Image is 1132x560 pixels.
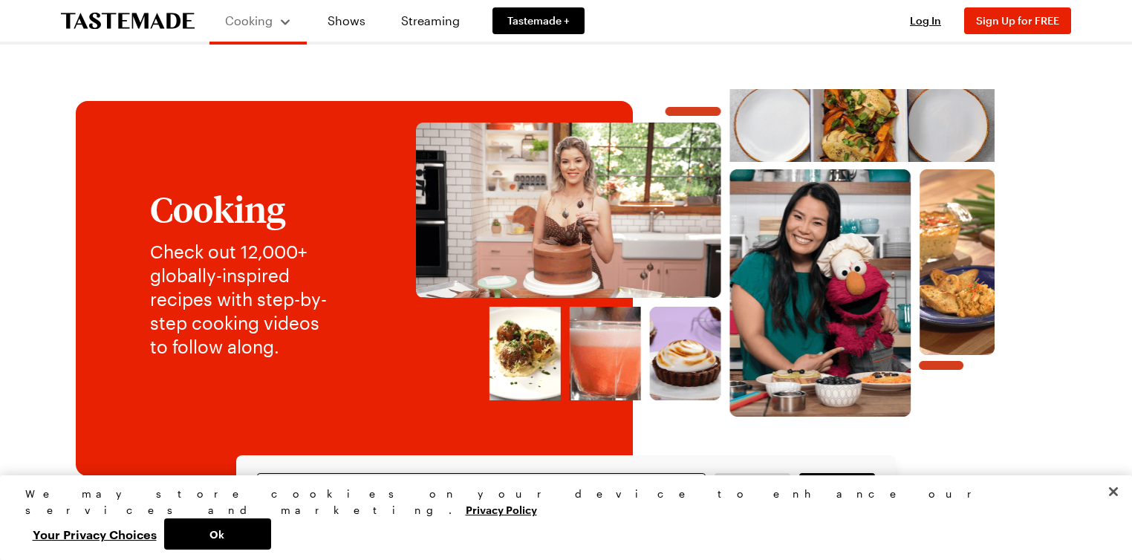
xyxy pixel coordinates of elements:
div: We may store cookies on your device to enhance our services and marketing. [25,486,1095,518]
button: Your Privacy Choices [25,518,164,550]
button: Ok [164,518,271,550]
span: Log In [910,14,941,27]
button: Log In [896,13,955,28]
span: Cooking [225,13,273,27]
a: Tastemade + [492,7,585,34]
h1: Cooking [150,189,339,228]
button: Cooking [224,6,292,36]
a: To Tastemade Home Page [61,13,195,30]
span: Sign Up for FREE [976,14,1059,27]
a: More information about your privacy, opens in a new tab [466,502,537,516]
button: Desktop filters [715,473,790,506]
img: Explore recipes [369,89,1041,417]
span: Tastemade + [507,13,570,28]
p: Check out 12,000+ globally-inspired recipes with step-by-step cooking videos to follow along. [150,240,339,359]
button: Sign Up for FREE [964,7,1071,34]
button: Close [1097,475,1130,508]
a: filters [799,473,875,506]
div: Privacy [25,486,1095,550]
